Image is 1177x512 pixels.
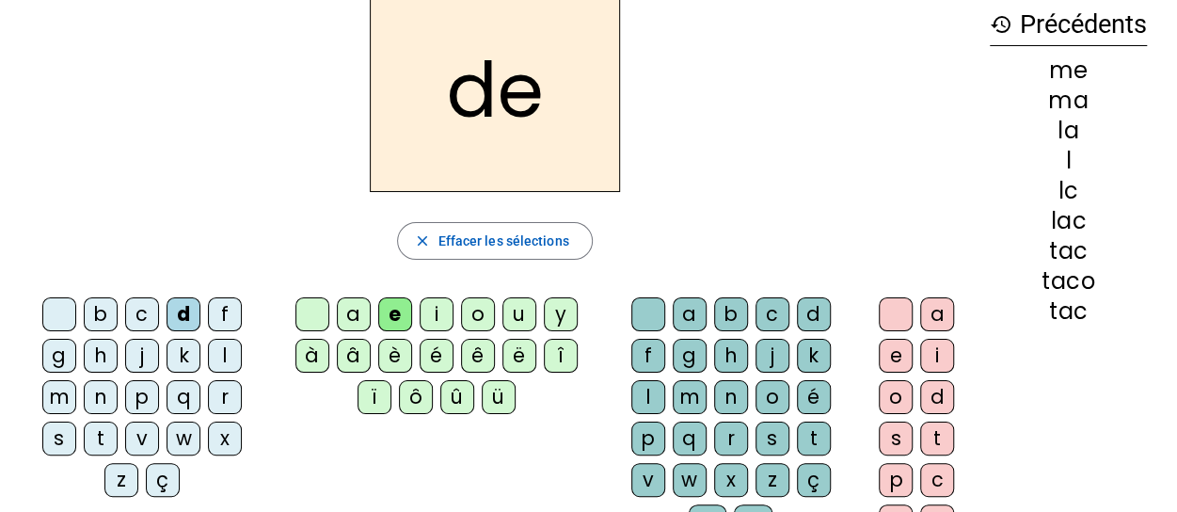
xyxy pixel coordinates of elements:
[125,380,159,414] div: p
[208,422,242,456] div: x
[714,380,748,414] div: n
[879,463,913,497] div: p
[42,380,76,414] div: m
[990,270,1147,293] div: taco
[879,380,913,414] div: o
[990,89,1147,112] div: ma
[797,463,831,497] div: ç
[756,297,789,331] div: c
[920,339,954,373] div: i
[879,422,913,456] div: s
[125,422,159,456] div: v
[358,380,391,414] div: ï
[125,339,159,373] div: j
[714,463,748,497] div: x
[337,339,371,373] div: â
[420,339,453,373] div: é
[84,380,118,414] div: n
[420,297,453,331] div: i
[920,463,954,497] div: c
[208,380,242,414] div: r
[990,120,1147,142] div: la
[399,380,433,414] div: ô
[208,339,242,373] div: l
[631,380,665,414] div: l
[208,297,242,331] div: f
[714,422,748,456] div: r
[84,339,118,373] div: h
[378,339,412,373] div: è
[84,422,118,456] div: t
[920,422,954,456] div: t
[631,339,665,373] div: f
[337,297,371,331] div: a
[797,297,831,331] div: d
[756,463,789,497] div: z
[631,422,665,456] div: p
[990,13,1012,36] mat-icon: history
[482,380,516,414] div: ü
[990,150,1147,172] div: l
[990,4,1147,46] h3: Précédents
[797,422,831,456] div: t
[167,297,200,331] div: d
[990,240,1147,263] div: tac
[756,339,789,373] div: j
[756,380,789,414] div: o
[673,380,707,414] div: m
[295,339,329,373] div: à
[502,297,536,331] div: u
[920,380,954,414] div: d
[631,463,665,497] div: v
[167,339,200,373] div: k
[437,230,568,252] span: Effacer les sélections
[714,297,748,331] div: b
[797,339,831,373] div: k
[544,297,578,331] div: y
[990,180,1147,202] div: lc
[378,297,412,331] div: e
[673,297,707,331] div: a
[714,339,748,373] div: h
[797,380,831,414] div: é
[146,463,180,497] div: ç
[440,380,474,414] div: û
[84,297,118,331] div: b
[42,339,76,373] div: g
[544,339,578,373] div: î
[413,232,430,249] mat-icon: close
[167,380,200,414] div: q
[990,210,1147,232] div: lac
[756,422,789,456] div: s
[990,59,1147,82] div: me
[879,339,913,373] div: e
[167,422,200,456] div: w
[920,297,954,331] div: a
[104,463,138,497] div: z
[502,339,536,373] div: ë
[42,422,76,456] div: s
[673,422,707,456] div: q
[125,297,159,331] div: c
[461,339,495,373] div: ê
[397,222,592,260] button: Effacer les sélections
[461,297,495,331] div: o
[673,463,707,497] div: w
[673,339,707,373] div: g
[990,300,1147,323] div: tac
